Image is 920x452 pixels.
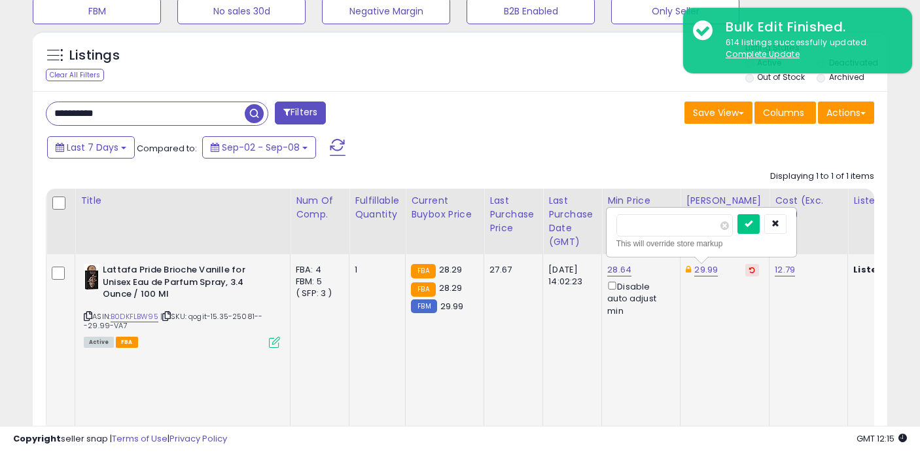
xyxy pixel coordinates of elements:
div: 27.67 [489,264,533,276]
button: Columns [754,102,816,124]
label: Archived [829,71,864,83]
div: Displaying 1 to 1 of 1 items [770,170,874,183]
small: FBM [411,299,436,313]
button: Filters [275,102,326,124]
div: FBA: 4 [296,264,339,276]
span: 28.29 [439,263,463,276]
span: 28.29 [439,282,463,294]
div: [DATE] 14:02:23 [548,264,592,288]
h5: Listings [69,47,120,65]
a: 12.79 [775,263,795,276]
div: Fulfillable Quantity [355,194,400,221]
b: Listed Price: [853,263,913,276]
div: Min Price [607,194,675,208]
a: 29.99 [694,263,718,276]
div: FBM: 5 [296,276,339,288]
div: ( SFP: 3 ) [296,288,339,299]
span: Last 7 Days [67,141,118,154]
span: Compared to: [137,142,197,155]
div: ASIN: [84,264,280,347]
div: Clear All Filters [46,69,104,81]
span: All listings currently available for purchase on Amazon [84,337,114,348]
a: B0DKFLBW95 [111,311,158,322]
div: Last Purchase Price [489,194,537,235]
span: 2025-09-16 12:15 GMT [857,432,907,445]
label: Out of Stock [757,71,805,83]
span: Sep-02 - Sep-08 [222,141,300,154]
div: Disable auto adjust min [607,279,670,317]
img: 31x6AKbSdTL._SL40_.jpg [84,264,99,290]
a: 28.64 [607,263,631,276]
div: This will override store markup [616,237,787,250]
span: FBA [116,337,138,348]
small: FBA [411,282,435,297]
div: Current Buybox Price [411,194,478,221]
div: seller snap | | [13,433,227,445]
div: Bulk Edit Finished. [716,18,902,37]
div: 614 listings successfully updated. [716,37,902,61]
div: Title [80,194,285,208]
b: Lattafa Pride Brioche Vanille for Unisex Eau de Parfum Spray, 3.4 Ounce / 100 Ml [103,264,262,304]
div: Cost (Exc. VAT) [775,194,842,221]
div: [PERSON_NAME] [686,194,764,208]
u: Complete Update [726,48,800,60]
a: Terms of Use [112,432,168,445]
small: FBA [411,264,435,278]
span: | SKU: qogit-15.35-25081---29.99-VA7 [84,311,262,331]
span: 29.99 [440,300,464,312]
button: Actions [818,102,874,124]
a: Privacy Policy [169,432,227,445]
div: Last Purchase Date (GMT) [548,194,596,249]
button: Sep-02 - Sep-08 [202,136,316,159]
button: Last 7 Days [47,136,135,159]
button: Save View [684,102,752,124]
div: 1 [355,264,395,276]
div: Num of Comp. [296,194,344,221]
strong: Copyright [13,432,61,445]
span: Columns [763,106,804,119]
